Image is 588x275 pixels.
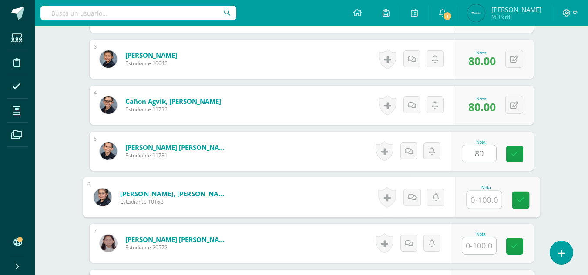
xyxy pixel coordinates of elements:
[468,53,496,68] span: 80.00
[100,50,117,68] img: 13159c9cff8bfa93db6208bf011f730b.png
[100,96,117,114] img: cc7aa15e5437cc94e8ffbc46df258dc4.png
[100,235,117,252] img: 8b5f12faf9c0cef2d124b6f000408e03.png
[462,140,500,145] div: Nota
[125,51,177,60] a: [PERSON_NAME]
[491,13,541,20] span: Mi Perfil
[125,235,230,244] a: [PERSON_NAME] [PERSON_NAME]
[462,232,500,237] div: Nota
[125,143,230,152] a: [PERSON_NAME] [PERSON_NAME]
[466,186,506,190] div: Nota
[468,99,496,114] span: 80.00
[100,142,117,160] img: 244dc38e3b94fbbc20259fade6342bda.png
[125,97,221,106] a: Cañon Agvik, [PERSON_NAME]
[443,11,452,21] span: 1
[468,50,496,56] div: Nota:
[120,198,227,206] span: Estudiante 10163
[467,4,485,22] img: 911dbff7d15ffaf282c49e5f00b41c3d.png
[94,188,111,206] img: 90957bb299023ff23f130fae63bb2fd2.png
[462,237,496,254] input: 0-100.0
[125,60,177,67] span: Estudiante 10042
[40,6,236,20] input: Busca un usuario...
[125,106,221,113] span: Estudiante 11732
[125,152,230,159] span: Estudiante 11781
[462,145,496,162] input: 0-100.0
[125,244,230,251] span: Estudiante 20572
[467,191,501,209] input: 0-100.0
[491,5,541,14] span: [PERSON_NAME]
[468,96,496,102] div: Nota:
[120,189,227,198] a: [PERSON_NAME], [PERSON_NAME]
